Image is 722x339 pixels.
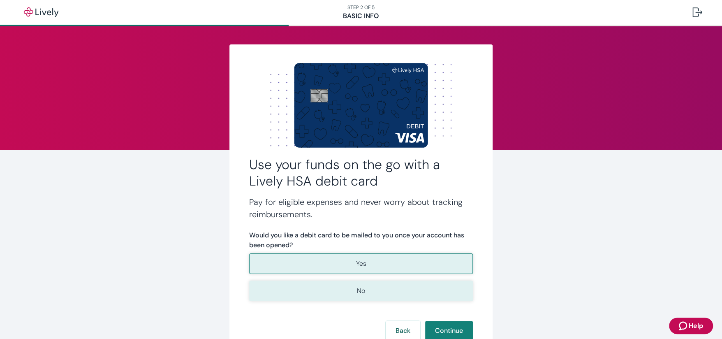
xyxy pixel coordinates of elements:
[249,64,473,146] img: Dot background
[249,253,473,274] button: Yes
[249,230,473,250] label: Would you like a debit card to be mailed to you once your account has been opened?
[357,286,365,296] p: No
[356,259,366,269] p: Yes
[249,281,473,301] button: No
[686,2,709,22] button: Log out
[294,63,428,147] img: Debit card
[669,318,713,334] button: Zendesk support iconHelp
[18,7,64,17] img: Lively
[249,196,473,221] h4: Pay for eligible expenses and never worry about tracking reimbursements.
[689,321,703,331] span: Help
[679,321,689,331] svg: Zendesk support icon
[249,156,473,189] h2: Use your funds on the go with a Lively HSA debit card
